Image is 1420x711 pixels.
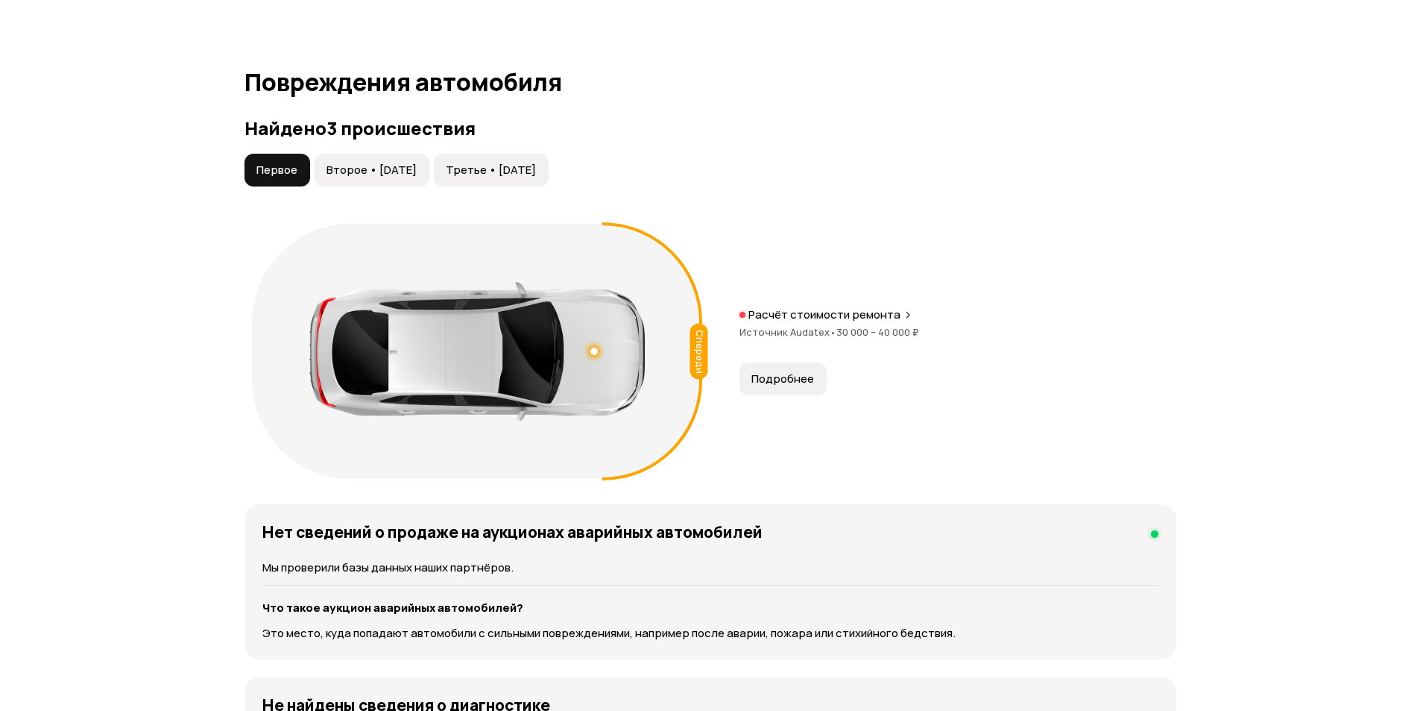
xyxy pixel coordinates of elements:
div: Спереди [690,323,707,379]
p: Расчёт стоимости ремонта [748,307,900,322]
span: 30 000 – 40 000 ₽ [836,325,919,339]
h4: Нет сведений о продаже на аукционах аварийных автомобилей [262,522,763,542]
p: Мы проверили базы данных наших партнёров. [262,560,1158,576]
span: Источник Audatex [739,325,836,339]
h1: Повреждения автомобиля [244,69,1176,95]
strong: Что такое аукцион аварийных автомобилей? [262,600,523,616]
span: Второе • [DATE] [326,163,417,178]
button: Подробнее [739,363,827,395]
button: Третье • [DATE] [434,154,549,187]
span: Первое [256,163,297,178]
span: Третье • [DATE] [446,163,536,178]
span: • [830,325,836,339]
p: Это место, куда попадают автомобили с сильными повреждениями, например после аварии, пожара или с... [262,625,1158,642]
button: Первое [244,154,310,187]
span: Подробнее [751,372,814,386]
h3: Найдено 3 происшествия [244,118,1176,139]
button: Второе • [DATE] [315,154,429,187]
